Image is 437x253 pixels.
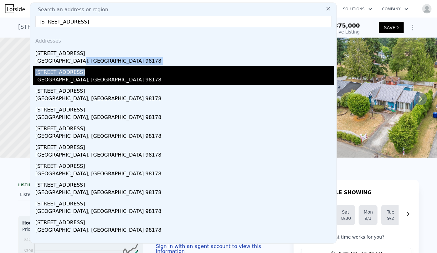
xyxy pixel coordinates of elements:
div: [STREET_ADDRESS] [35,85,334,95]
button: Sat8/30 [336,205,355,225]
p: What time works for you? [301,234,411,240]
div: 8/30 [341,215,350,221]
tspan: $306 [23,249,33,253]
div: [GEOGRAPHIC_DATA], [GEOGRAPHIC_DATA] 98178 [35,132,334,141]
img: Lotside [5,4,25,13]
div: LISTING & SALE HISTORY [18,183,143,189]
div: [GEOGRAPHIC_DATA], [GEOGRAPHIC_DATA] 98178 [35,189,334,198]
span: $375,000 [330,22,360,29]
div: 9/1 [364,215,373,221]
div: [STREET_ADDRESS] [35,160,334,170]
div: [STREET_ADDRESS] [35,47,334,57]
div: [GEOGRAPHIC_DATA], [GEOGRAPHIC_DATA] 98178 [35,57,334,66]
h1: SCHEDULE SHOWING [312,189,372,196]
span: Active Listing [331,29,360,34]
div: [STREET_ADDRESS] , Spanaway , WA 98445 [18,23,139,31]
div: [STREET_ADDRESS] [35,141,334,151]
div: [STREET_ADDRESS] [35,104,334,114]
input: Enter an address, city, region, neighborhood or zip code [35,16,332,27]
div: [STREET_ADDRESS] [35,198,334,208]
div: Sat [341,209,350,215]
div: [GEOGRAPHIC_DATA], [GEOGRAPHIC_DATA] 98178 [35,208,334,216]
div: [GEOGRAPHIC_DATA], [GEOGRAPHIC_DATA] 98178 [35,226,334,235]
div: Mon [364,209,373,215]
div: [GEOGRAPHIC_DATA], [GEOGRAPHIC_DATA] 98178 [35,170,334,179]
div: Addresses [33,32,334,47]
div: Price per Square Foot [22,226,81,236]
div: [STREET_ADDRESS] [35,179,334,189]
div: Tue [386,209,395,215]
div: Listed [20,191,76,198]
div: [GEOGRAPHIC_DATA], [GEOGRAPHIC_DATA] 98178 [35,151,334,160]
div: [GEOGRAPHIC_DATA], [GEOGRAPHIC_DATA] 98178 [35,95,334,104]
div: 9/2 [386,215,395,221]
span: Search an address or region [33,6,108,13]
button: SAVED [379,22,404,33]
div: [STREET_ADDRESS] [35,66,334,76]
div: Houses Median Sale [22,220,139,226]
tspan: $357 [23,237,33,241]
button: Tue9/2 [381,205,400,225]
div: [STREET_ADDRESS] [35,216,334,226]
button: Mon9/1 [359,205,378,225]
button: Company [377,3,413,15]
img: avatar [422,4,432,14]
div: [STREET_ADDRESS] [35,122,334,132]
div: [GEOGRAPHIC_DATA], [GEOGRAPHIC_DATA] 98178 [35,76,334,85]
button: Show Options [406,21,419,34]
button: Solutions [338,3,377,15]
div: [GEOGRAPHIC_DATA], [GEOGRAPHIC_DATA] 98178 [35,114,334,122]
